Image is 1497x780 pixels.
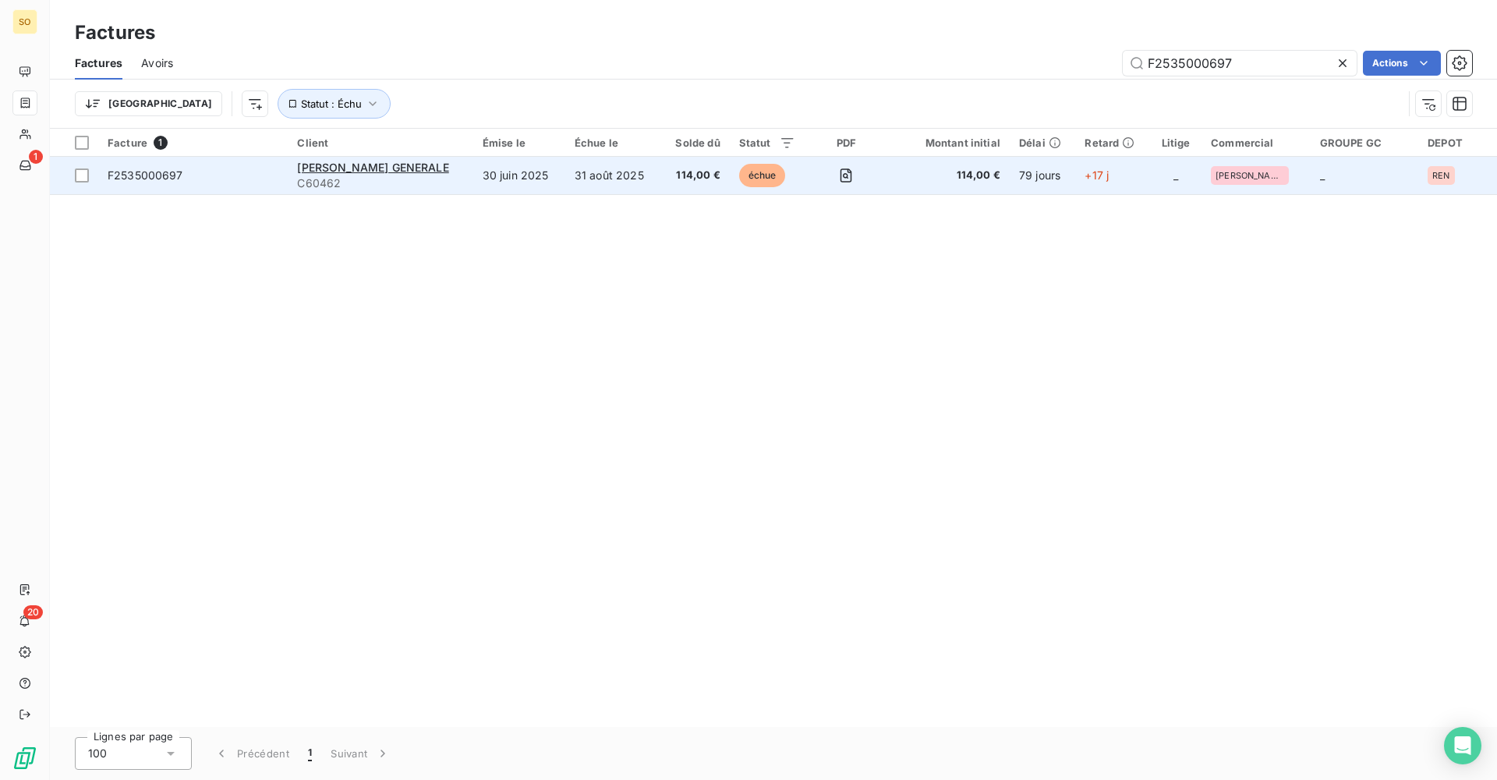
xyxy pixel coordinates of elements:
span: [PERSON_NAME] [1216,171,1284,180]
span: _ [1173,168,1178,182]
button: Suivant [321,737,400,770]
div: Retard [1085,136,1141,149]
button: Précédent [204,737,299,770]
td: 31 août 2025 [565,157,661,194]
div: Statut [739,136,796,149]
span: 1 [29,150,43,164]
div: Émise le [483,136,556,149]
div: Montant initial [897,136,1000,149]
span: Facture [108,136,147,149]
div: Solde dû [670,136,720,149]
span: échue [739,164,786,187]
div: DEPOT [1428,136,1488,149]
span: 1 [308,746,312,761]
span: +17 j [1085,168,1109,182]
span: Statut : Échu [301,97,362,110]
td: 30 juin 2025 [473,157,565,194]
div: Open Intercom Messenger [1444,727,1481,764]
div: SO [12,9,37,34]
input: Rechercher [1123,51,1357,76]
div: Litige [1159,136,1192,149]
div: GROUPE GC [1320,136,1409,149]
span: 114,00 € [897,168,1000,183]
button: [GEOGRAPHIC_DATA] [75,91,222,116]
span: C60462 [297,175,463,191]
div: Client [297,136,463,149]
span: 20 [23,605,43,619]
div: PDF [814,136,878,149]
div: Commercial [1211,136,1301,149]
button: Statut : Échu [278,89,391,119]
span: Avoirs [141,55,173,71]
img: Logo LeanPay [12,746,37,771]
span: Factures [75,55,122,71]
span: 100 [88,746,107,761]
span: REN [1432,171,1449,180]
h3: Factures [75,19,155,47]
button: Actions [1363,51,1441,76]
span: 1 [154,136,168,150]
span: 114,00 € [670,168,720,183]
span: _ [1320,168,1325,182]
div: Délai [1019,136,1066,149]
div: Échue le [575,136,652,149]
span: F2535000697 [108,168,183,182]
button: 1 [299,737,321,770]
td: 79 jours [1010,157,1075,194]
span: [PERSON_NAME] GENERALE [297,161,448,174]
